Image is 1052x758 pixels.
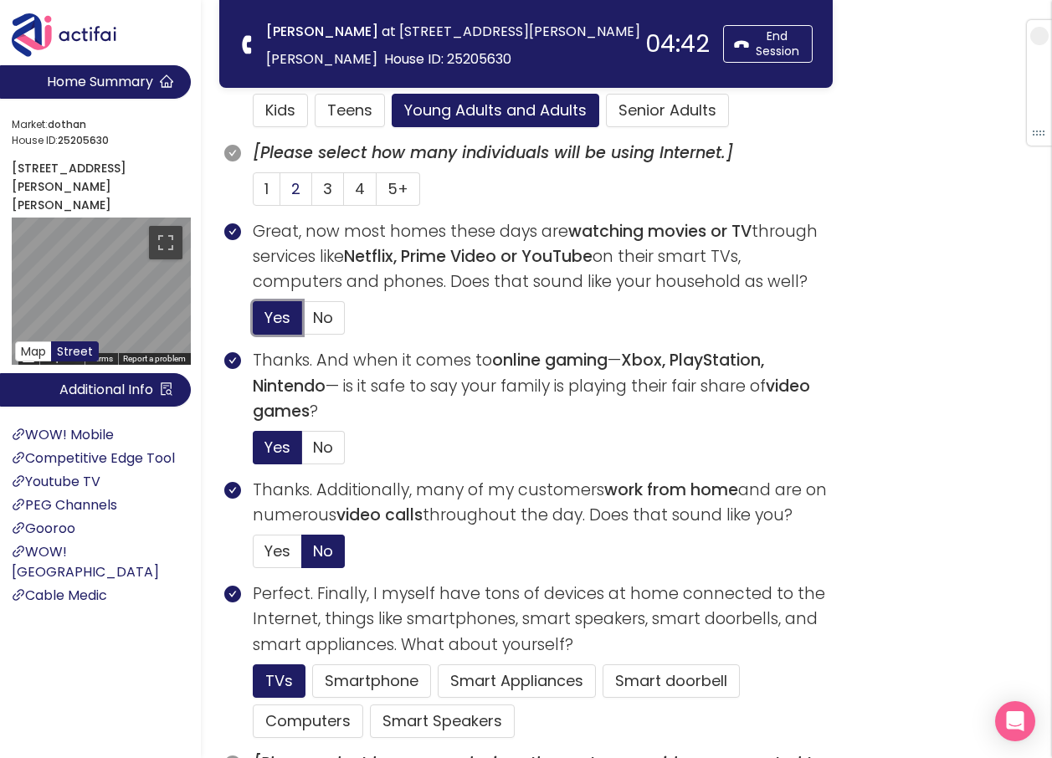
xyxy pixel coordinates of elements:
button: TVs [253,664,305,698]
span: check-circle [224,352,241,369]
a: PEG Channels [12,495,117,515]
a: Report a problem [123,354,186,363]
span: link [12,521,25,535]
button: Toggle fullscreen view [149,226,182,259]
span: link [12,474,25,488]
span: 2 [291,178,300,199]
span: link [12,545,25,558]
p: Great, now most homes these days are through services like on their smart TVs, computers and phon... [253,219,833,295]
span: check-circle [224,482,241,499]
span: No [313,437,333,458]
b: Netflix, Prime Video or YouTube [344,245,593,268]
strong: 25205630 [58,133,109,147]
span: Yes [264,437,290,458]
b: online gaming [492,349,608,371]
div: Open Intercom Messenger [995,701,1035,741]
strong: [PERSON_NAME] [266,22,378,41]
button: Smartphone [312,664,431,698]
p: Thanks. Additionally, many of my customers and are on numerous throughout the day. Does that soun... [253,478,833,528]
span: 3 [323,178,332,199]
a: WOW! Mobile [12,425,114,444]
span: check-circle [224,145,241,161]
span: check-circle [224,586,241,602]
img: Actifai Logo [12,13,132,57]
strong: [STREET_ADDRESS][PERSON_NAME][PERSON_NAME] [12,160,126,213]
a: WOW! [GEOGRAPHIC_DATA] [12,542,159,581]
button: Young Adults and Adults [392,94,599,127]
b: watching movies or TV [568,220,752,243]
b: video games [253,375,810,423]
div: Map [12,218,191,365]
button: Smart Speakers [370,704,515,738]
button: Senior Adults [606,94,729,127]
span: Market: [12,117,186,133]
span: No [313,307,333,328]
span: link [12,428,25,441]
span: link [12,451,25,464]
a: Terms (opens in new tab) [90,354,113,363]
b: [Please select how many individuals will be using Internet.] [253,141,733,164]
span: phone [239,36,257,54]
span: link [12,588,25,602]
span: Map [21,343,46,360]
span: Yes [264,540,290,561]
button: Smart Appliances [438,664,596,698]
span: Yes [264,307,290,328]
span: No [313,540,333,561]
a: Cable Medic [12,586,107,605]
span: 1 [264,178,269,199]
span: House ID: 25205630 [384,49,511,69]
span: House ID: [12,133,186,149]
button: Computers [253,704,363,738]
span: check-circle [224,223,241,240]
div: Street View [12,218,191,365]
span: Street [57,343,93,360]
strong: dothan [48,117,86,131]
a: Gooroo [12,519,75,538]
span: at [STREET_ADDRESS][PERSON_NAME][PERSON_NAME] [266,22,640,69]
b: Xbox, PlayStation, Nintendo [253,349,764,397]
a: Youtube TV [12,472,100,491]
span: link [12,498,25,511]
p: Thanks. And when it comes to — — is it safe to say your family is playing their fair share of ? [253,348,833,424]
span: 5+ [387,178,408,199]
button: Smart doorbell [603,664,740,698]
a: Competitive Edge Tool [12,448,175,468]
button: End Session [723,25,813,63]
div: 04:42 [645,32,710,56]
b: video calls [336,504,423,526]
b: work from home [604,479,738,501]
button: Kids [253,94,308,127]
button: Teens [315,94,385,127]
p: Perfect. Finally, I myself have tons of devices at home connected to the Internet, things like sm... [253,581,833,658]
span: 4 [355,178,365,199]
